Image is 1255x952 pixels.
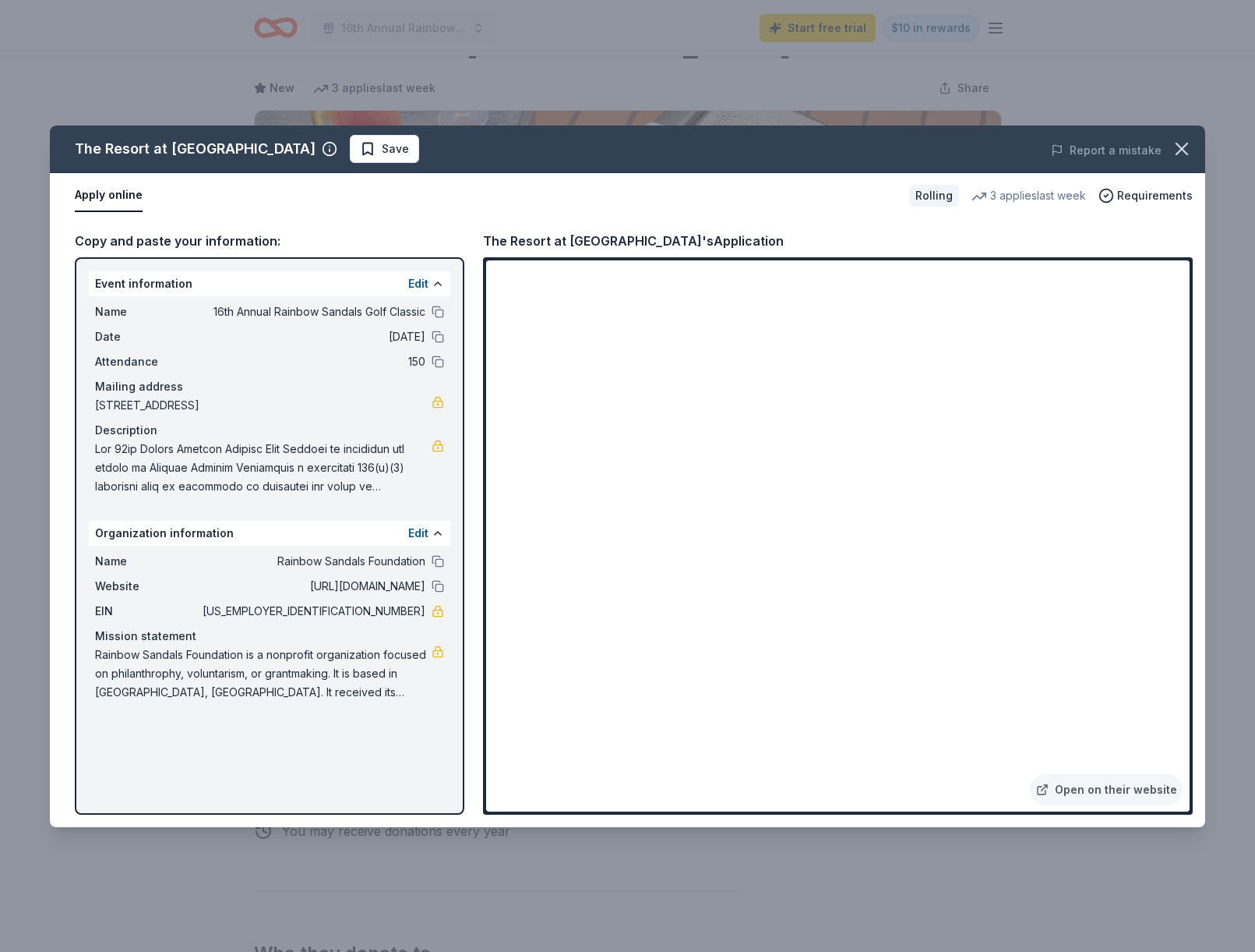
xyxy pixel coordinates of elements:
[75,231,464,251] div: Copy and paste your information:
[199,602,425,621] span: [US_EMPLOYER_IDENTIFICATION_NUMBER]
[1117,186,1193,205] span: Requirements
[95,396,432,415] span: [STREET_ADDRESS]
[199,303,425,321] span: 16th Annual Rainbow Sandals Golf Classic
[408,274,428,293] button: Edit
[89,521,450,546] div: Organization information
[95,602,199,621] span: EIN
[95,327,199,346] span: Date
[95,552,199,571] span: Name
[75,179,143,212] button: Apply online
[483,231,784,251] div: The Resort at [GEOGRAPHIC_DATA]'s Application
[199,552,425,571] span: Rainbow Sandals Foundation
[408,524,428,543] button: Edit
[1030,774,1183,805] a: Open on their website
[95,646,432,702] span: Rainbow Sandals Foundation is a nonprofit organization focused on philanthrophy, voluntarism, or ...
[909,185,959,207] div: Rolling
[95,577,199,596] span: Website
[95,627,444,646] div: Mission statement
[1051,141,1162,160] button: Report a mistake
[95,352,199,371] span: Attendance
[89,271,450,296] div: Event information
[971,186,1086,205] div: 3 applies last week
[199,352,425,371] span: 150
[95,421,444,440] div: Description
[382,140,409,158] span: Save
[199,327,425,346] span: [DATE]
[95,377,444,396] div: Mailing address
[199,577,425,596] span: [URL][DOMAIN_NAME]
[75,136,316,161] div: The Resort at [GEOGRAPHIC_DATA]
[95,440,432,496] span: Lor 92ip Dolors Ametcon Adipisc Elit Seddoei te incididun utl etdolo ma Aliquae Adminim Veniamqui...
[1098,186,1193,205] button: Requirements
[95,303,199,321] span: Name
[350,135,419,163] button: Save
